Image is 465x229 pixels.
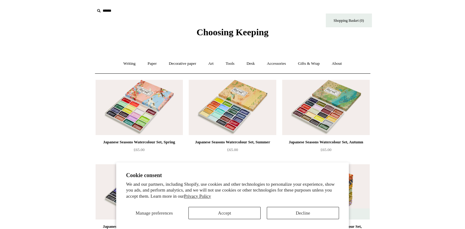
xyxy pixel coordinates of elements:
a: Choosing Keeping [196,32,268,36]
a: Japanese Seasons Watercolour Set, Autumn £65.00 [282,138,369,164]
p: We and our partners, including Shopify, use cookies and other technologies to personalize your ex... [126,181,339,200]
img: Japanese Seasons Watercolour Set, Spring [96,80,183,135]
a: Tools [220,56,240,72]
a: Decorative paper [163,56,202,72]
a: Art [203,56,219,72]
a: About [326,56,347,72]
a: Gifts & Wrap [292,56,325,72]
a: Japanese Seasons Watercolour Set, Spring Japanese Seasons Watercolour Set, Spring [96,80,183,135]
img: Japanese Seasons Watercolour Set, Summer [189,80,276,135]
a: Privacy Policy [184,194,211,199]
a: Japanese Seasons Watercolour Set, Summer Japanese Seasons Watercolour Set, Summer [189,80,276,135]
a: Writing [118,56,141,72]
span: £65.00 [321,147,332,152]
span: £65.00 [227,147,238,152]
a: Japanese Seasons Watercolour Set, Summer £65.00 [189,138,276,164]
span: Manage preferences [136,211,173,215]
div: Japanese Seasons Watercolour Set, Autumn [284,138,368,146]
img: Japanese Seasons Watercolour Set, Autumn [282,80,369,135]
a: Japanese Seasons Watercolour Set, Winter Japanese Seasons Watercolour Set, Winter [96,164,183,219]
a: Shopping Basket (0) [326,14,372,27]
img: Japanese Seasons Watercolour Set, Winter [96,164,183,219]
a: Paper [142,56,162,72]
a: Japanese Seasons Watercolour Set, Autumn Japanese Seasons Watercolour Set, Autumn [282,80,369,135]
a: Japanese Seasons Watercolour Set, Spring £65.00 [96,138,183,164]
div: Japanese Seasons Watercolour Set, Spring [97,138,181,146]
button: Manage preferences [126,207,182,219]
h2: Cookie consent [126,172,339,179]
button: Accept [188,207,261,219]
button: Decline [267,207,339,219]
div: Japanese Seasons Watercolour Set, Summer [190,138,274,146]
a: Desk [241,56,260,72]
span: £65.00 [134,147,145,152]
span: Choosing Keeping [196,27,268,37]
a: Accessories [261,56,291,72]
